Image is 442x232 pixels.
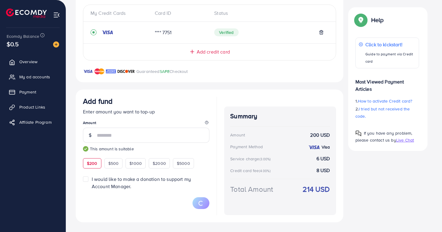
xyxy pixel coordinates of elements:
img: image [53,41,59,47]
div: Total Amount [230,184,273,194]
img: credit [101,30,113,35]
img: menu [53,11,60,18]
strong: Visa [322,144,330,150]
div: Card ID [150,10,209,17]
a: Affiliate Program [5,116,61,128]
h4: Summary [230,113,330,120]
span: Affiliate Program [19,119,52,125]
span: Product Links [19,104,45,110]
p: Click to kickstart! [365,41,416,48]
img: Popup guide [355,130,361,136]
img: brand [83,68,93,75]
strong: 200 USD [310,132,330,139]
strong: 214 USD [303,184,330,194]
p: 2. [355,105,419,120]
p: 1. [355,97,419,105]
span: $2000 [153,160,166,166]
img: logo [6,8,47,18]
span: $1000 [129,160,142,166]
a: Overview [5,56,61,68]
img: brand [106,68,116,75]
div: Service charge [230,156,272,162]
legend: Amount [83,120,209,128]
span: If you have any problem, please contact us by [355,130,412,143]
span: SAFE [160,68,170,74]
small: This amount is suitable [83,146,209,152]
span: $5000 [177,160,190,166]
span: I would like to make a donation to support my Account Manager. [92,176,191,189]
span: Payment [19,89,36,95]
span: I tried but not received the code. [355,106,410,119]
h3: Add fund [83,97,113,106]
img: brand [117,68,135,75]
a: Payment [5,86,61,98]
p: Most Viewed Payment Articles [355,73,419,93]
a: Product Links [5,101,61,113]
p: Guide to payment via Credit card [365,51,416,65]
iframe: Chat [416,205,437,227]
img: credit [308,145,320,150]
small: (4.00%) [259,168,271,173]
small: (3.00%) [259,157,271,162]
div: Credit card fee [230,168,272,174]
span: Verified [214,28,238,36]
img: guide [83,146,88,152]
p: Enter amount you want to top-up [83,108,209,115]
p: Guaranteed Checkout [136,68,188,75]
svg: record circle [91,29,97,35]
div: Payment Method [230,144,263,150]
div: Status [209,10,328,17]
span: $500 [108,160,119,166]
strong: 8 USD [316,167,330,174]
span: Add credit card [197,48,230,55]
span: Overview [19,59,37,65]
a: My ad accounts [5,71,61,83]
div: My Credit Cards [91,10,150,17]
div: Amount [230,132,245,138]
img: brand [94,68,104,75]
span: $0.5 [7,40,19,48]
strong: 6 USD [316,155,330,162]
span: Ecomdy Balance [7,33,39,39]
span: Live Chat [396,137,414,143]
img: Popup guide [355,15,366,25]
p: Help [371,16,384,24]
span: $200 [87,160,97,166]
span: My ad accounts [19,74,50,80]
span: How to activate Credit card? [358,98,412,104]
